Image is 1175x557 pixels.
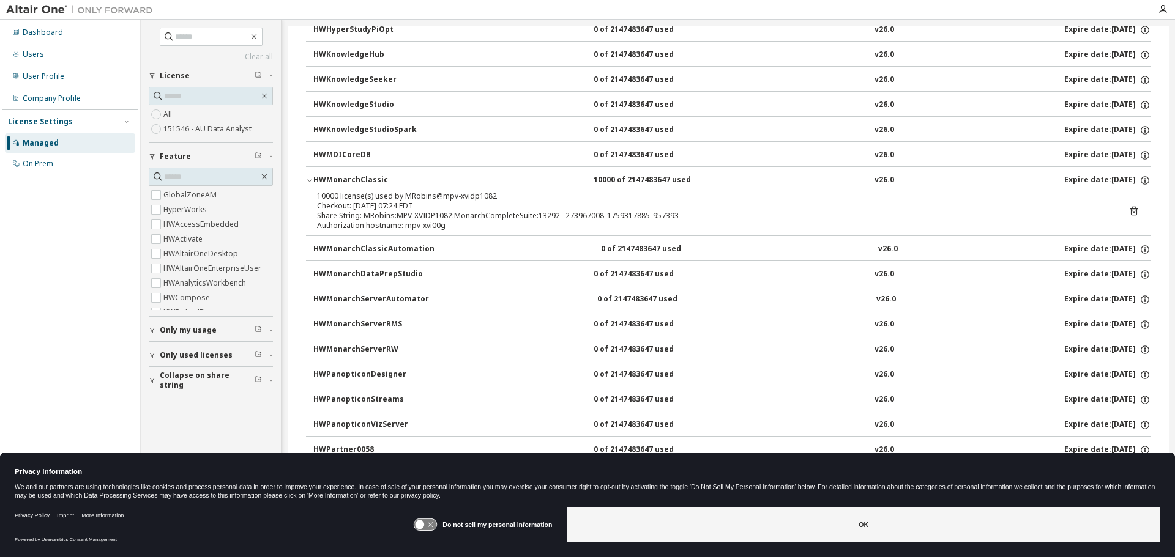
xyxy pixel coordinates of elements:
div: 0 of 2147483647 used [594,319,704,330]
div: Expire date: [DATE] [1064,394,1151,405]
div: v26.0 [875,75,894,86]
div: On Prem [23,159,53,169]
span: Only used licenses [160,350,233,360]
span: Clear filter [255,152,262,161]
button: HWMonarchDataPrepStudio0 of 2147483647 usedv26.0Expire date:[DATE] [313,261,1151,288]
div: 0 of 2147483647 used [594,50,704,61]
div: Expire date: [DATE] [1064,75,1151,86]
div: 0 of 2147483647 used [594,419,704,430]
div: v26.0 [875,369,894,380]
button: HWMonarchServerAutomator0 of 2147483647 usedv26.0Expire date:[DATE] [313,286,1151,313]
div: 0 of 2147483647 used [594,394,704,405]
div: Expire date: [DATE] [1064,344,1151,355]
div: v26.0 [876,294,896,305]
div: User Profile [23,72,64,81]
div: HWKnowledgeSeeker [313,75,423,86]
div: HWKnowledgeStudio [313,100,423,111]
button: HWMonarchClassic10000 of 2147483647 usedv26.0Expire date:[DATE] [306,167,1151,194]
button: Collapse on share string [149,367,273,394]
label: HWAltairOneEnterpriseUser [163,261,264,276]
span: Clear filter [255,71,262,81]
div: 0 of 2147483647 used [594,269,704,280]
div: v26.0 [875,125,894,136]
div: v26.0 [875,269,894,280]
div: 0 of 2147483647 used [594,125,704,136]
label: HWCompose [163,290,212,305]
div: 10000 of 2147483647 used [594,175,704,186]
span: Clear filter [255,325,262,335]
div: HWPanopticonDesigner [313,369,423,380]
div: HWMonarchServerRW [313,344,423,355]
div: HWMonarchServerRMS [313,319,423,330]
button: HWPanopticonStreams0 of 2147483647 usedv26.0Expire date:[DATE] [313,386,1151,413]
div: HWPanopticonStreams [313,394,423,405]
div: Expire date: [DATE] [1064,244,1151,255]
button: License [149,62,273,89]
button: HWMonarchServerRW0 of 2147483647 usedv26.0Expire date:[DATE] [313,336,1151,363]
button: HWMonarchClassicAutomation0 of 2147483647 usedv26.0Expire date:[DATE] [313,236,1151,263]
span: Collapse on share string [160,371,255,390]
span: Clear filter [255,350,262,360]
div: 10000 license(s) used by MRobins@mpv-xvidp1082 [317,191,1110,201]
span: Only my usage [160,325,217,335]
button: HWKnowledgeStudio0 of 2147483647 usedv26.0Expire date:[DATE] [313,92,1151,119]
div: Company Profile [23,94,81,103]
div: v26.0 [875,24,894,35]
div: Managed [23,138,59,148]
div: 0 of 2147483647 used [594,444,704,456]
div: v26.0 [875,444,894,456]
div: v26.0 [875,175,894,186]
div: HWPartner0058 [313,444,423,456]
label: HWAccessEmbedded [163,217,241,232]
label: HWActivate [163,232,205,246]
div: v26.0 [875,344,894,355]
div: HWHyperStudyPiOpt [313,24,423,35]
div: HWKnowledgeStudioSpark [313,125,423,136]
div: HWMonarchClassic [313,175,423,186]
div: Expire date: [DATE] [1064,319,1151,330]
label: HWAltairOneDesktop [163,246,241,261]
div: HWMDICoreDB [313,150,423,161]
div: 0 of 2147483647 used [594,369,704,380]
div: 0 of 2147483647 used [594,24,704,35]
div: Users [23,50,44,59]
img: Altair One [6,4,159,16]
div: License Settings [8,117,73,127]
div: v26.0 [875,319,894,330]
label: 151546 - AU Data Analyst [163,122,254,136]
div: HWMonarchClassicAutomation [313,244,435,255]
div: 0 of 2147483647 used [594,344,704,355]
div: Dashboard [23,28,63,37]
div: Expire date: [DATE] [1064,294,1151,305]
button: HWHyperStudyPiOpt0 of 2147483647 usedv26.0Expire date:[DATE] [313,17,1151,43]
div: v26.0 [875,50,894,61]
label: All [163,107,174,122]
span: Clear filter [255,375,262,385]
button: Only used licenses [149,342,273,369]
div: Expire date: [DATE] [1064,100,1151,111]
div: v26.0 [875,419,894,430]
div: 0 of 2147483647 used [601,244,711,255]
div: Expire date: [DATE] [1064,419,1151,430]
button: HWKnowledgeHub0 of 2147483647 usedv26.0Expire date:[DATE] [313,42,1151,68]
button: HWPanopticonVizServer0 of 2147483647 usedv26.0Expire date:[DATE] [313,411,1151,438]
button: HWKnowledgeSeeker0 of 2147483647 usedv26.0Expire date:[DATE] [313,67,1151,94]
div: 0 of 2147483647 used [594,100,704,111]
button: HWMonarchServerRMS0 of 2147483647 usedv26.0Expire date:[DATE] [313,311,1151,338]
div: HWPanopticonVizServer [313,419,423,430]
div: Expire date: [DATE] [1064,50,1151,61]
button: Only my usage [149,317,273,344]
div: 0 of 2147483647 used [597,294,707,305]
button: Feature [149,143,273,170]
div: v26.0 [875,394,894,405]
div: 0 of 2147483647 used [594,75,704,86]
div: HWMonarchDataPrepStudio [313,269,423,280]
div: HWMonarchServerAutomator [313,294,429,305]
div: Expire date: [DATE] [1064,24,1151,35]
div: Authorization hostname: mpv-xvi00g [317,221,1110,231]
div: Expire date: [DATE] [1064,269,1151,280]
div: 0 of 2147483647 used [594,150,704,161]
div: Share String: MRobins:MPV-XVIDP1082:MonarchCompleteSuite:13292_-273967008_1759317885_957393 [317,211,1110,221]
span: Feature [160,152,191,161]
div: v26.0 [875,100,894,111]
